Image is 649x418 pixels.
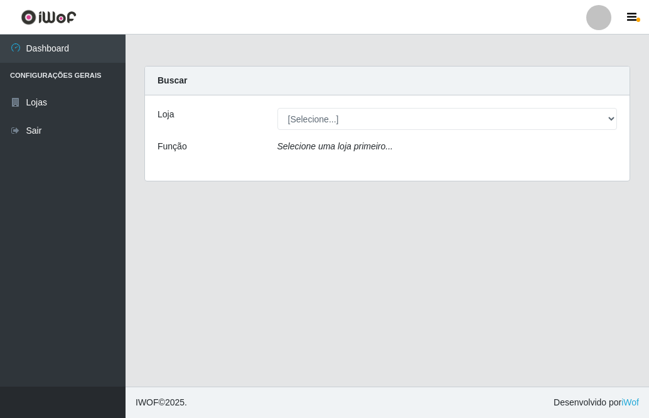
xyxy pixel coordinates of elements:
span: Desenvolvido por [554,396,639,409]
span: IWOF [136,397,159,407]
a: iWof [621,397,639,407]
strong: Buscar [158,75,187,85]
label: Função [158,140,187,153]
i: Selecione uma loja primeiro... [277,141,393,151]
span: © 2025 . [136,396,187,409]
label: Loja [158,108,174,121]
img: CoreUI Logo [21,9,77,25]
